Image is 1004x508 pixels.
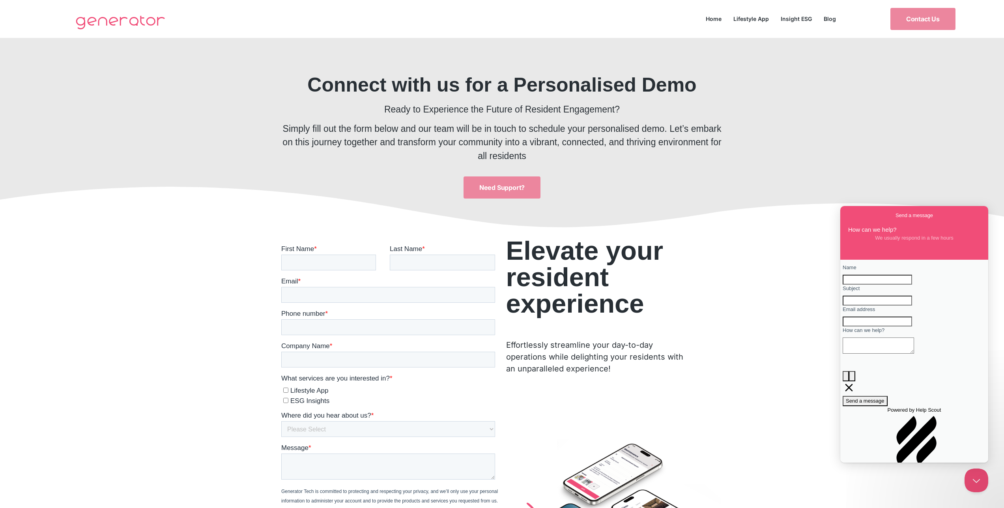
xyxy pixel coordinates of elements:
[906,16,940,22] span: Contact Us
[700,13,727,24] a: Home
[775,13,818,24] a: Insight ESG
[840,206,988,463] iframe: Help Scout Beacon - Live Chat, Contact Form, and Knowledge Base
[479,184,525,191] span: Need Support?
[700,13,842,24] nav: Menu
[464,176,540,199] a: Need Support?
[277,75,727,95] h1: Connect with us for a Personalised Demo
[506,339,684,375] p: Effortlessly streamline your day-to-day operations while delighting your residents with an unpara...
[727,13,775,24] a: Lifestyle App
[890,8,955,30] a: Contact Us
[818,13,842,24] a: Blog
[965,469,988,492] iframe: Help Scout Beacon - Close
[277,122,727,163] p: Simply fill out the form below and our team will be in touch to schedule your personalised demo. ...
[277,103,727,116] p: Ready to Experience the Future of Resident Engagement?
[506,237,684,317] h2: Elevate your resident experience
